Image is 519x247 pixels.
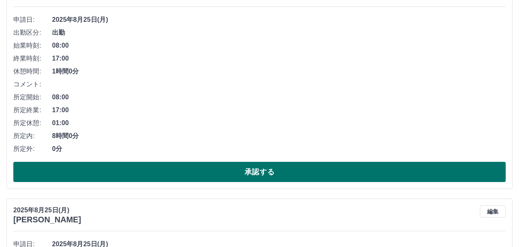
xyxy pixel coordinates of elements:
span: コメント: [13,80,52,89]
span: 始業時刻: [13,41,52,50]
span: 終業時刻: [13,54,52,63]
span: 所定開始: [13,92,52,102]
span: 申請日: [13,15,52,25]
button: 編集 [480,205,506,218]
span: 01:00 [52,118,506,128]
span: 08:00 [52,92,506,102]
span: 出勤区分: [13,28,52,38]
span: 所定内: [13,131,52,141]
p: 2025年8月25日(月) [13,205,81,215]
button: 承認する [13,162,506,182]
span: 0分 [52,144,506,154]
span: 17:00 [52,54,506,63]
span: 17:00 [52,105,506,115]
span: 出勤 [52,28,506,38]
span: 所定終業: [13,105,52,115]
span: 1時間0分 [52,67,506,76]
span: 所定外: [13,144,52,154]
span: 2025年8月25日(月) [52,15,506,25]
h3: [PERSON_NAME] [13,215,81,224]
span: 8時間0分 [52,131,506,141]
span: 08:00 [52,41,506,50]
span: 所定休憩: [13,118,52,128]
span: 休憩時間: [13,67,52,76]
